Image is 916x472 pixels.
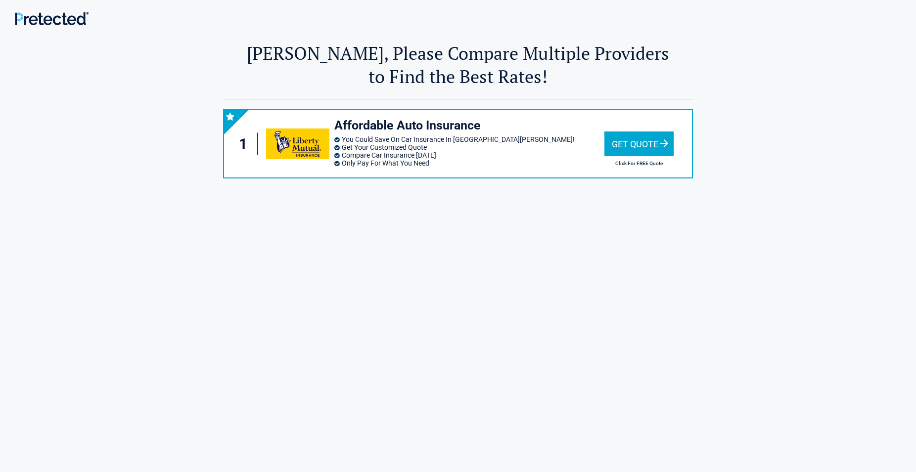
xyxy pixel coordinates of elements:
li: You Could Save On Car Insurance In [GEOGRAPHIC_DATA][PERSON_NAME]! [334,135,604,143]
li: Only Pay For What You Need [334,159,604,167]
li: Get Your Customized Quote [334,143,604,151]
h2: [PERSON_NAME], Please Compare Multiple Providers to Find the Best Rates! [223,42,693,88]
li: Compare Car Insurance [DATE] [334,151,604,159]
div: Get Quote [604,131,674,156]
div: 1 [234,133,258,155]
img: Main Logo [15,12,89,25]
h2: Click For FREE Quote [604,161,674,166]
img: libertymutual's logo [266,129,329,159]
h3: Affordable Auto Insurance [334,118,604,134]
